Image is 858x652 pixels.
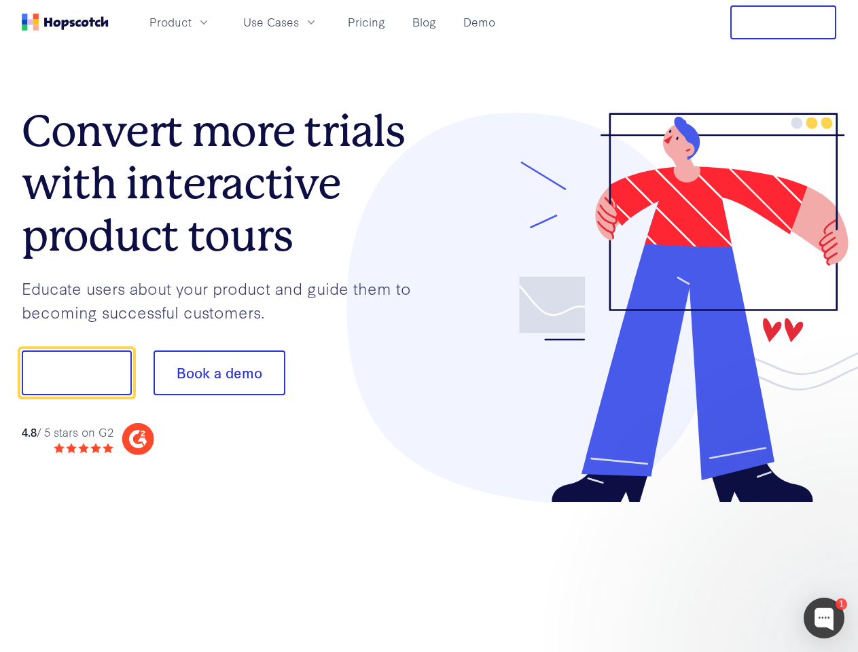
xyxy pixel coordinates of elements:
span: Use Cases [243,14,299,31]
div: / 5 stars on G2 [22,424,113,441]
span: Product [149,14,192,31]
strong: 4.8 [22,424,37,439]
a: Pricing [342,11,391,33]
h1: Convert more trials with interactive product tours [22,105,429,261]
button: Use Cases [235,11,326,33]
button: Book a demo [154,350,285,395]
div: 1 [836,598,847,610]
a: Blog [407,11,442,33]
button: Show me! [22,350,132,395]
a: Demo [458,11,501,33]
a: Home [22,14,109,31]
button: Product [141,11,219,33]
button: Free Trial [730,5,836,39]
p: Educate users about your product and guide them to becoming successful customers. [22,276,429,323]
